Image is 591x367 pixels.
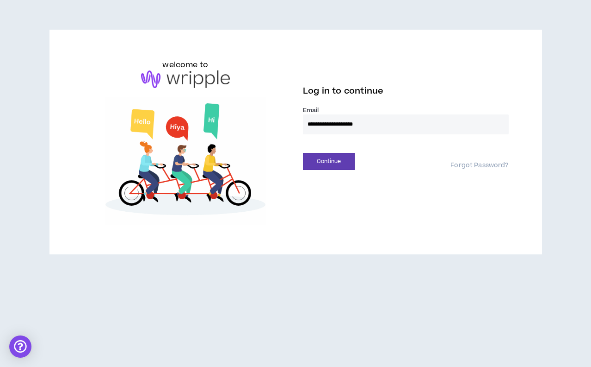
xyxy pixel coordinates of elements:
[141,70,230,88] img: logo-brand.png
[303,153,355,170] button: Continue
[450,161,508,170] a: Forgot Password?
[83,97,289,225] img: Welcome to Wripple
[162,59,208,70] h6: welcome to
[303,85,383,97] span: Log in to continue
[9,335,31,358] div: Open Intercom Messenger
[303,106,509,114] label: Email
